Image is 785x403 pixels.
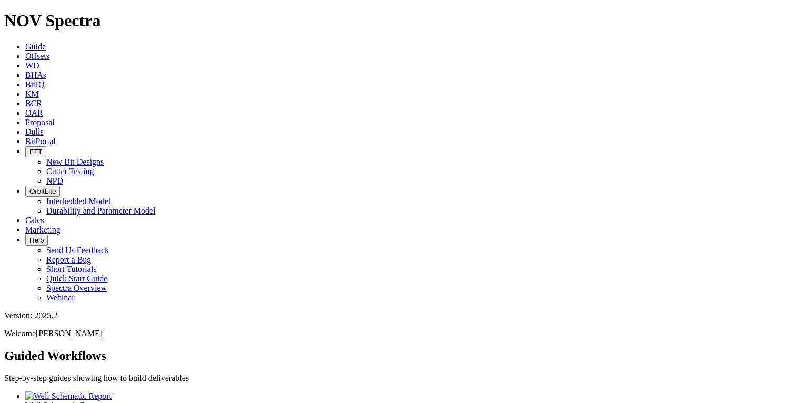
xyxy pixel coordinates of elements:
[29,236,44,244] span: Help
[25,61,39,70] a: WD
[25,391,112,401] img: Well Schematic Report
[46,284,107,293] a: Spectra Overview
[25,235,48,246] button: Help
[46,157,104,166] a: New Bit Designs
[46,293,75,302] a: Webinar
[25,52,49,61] a: Offsets
[25,118,55,127] a: Proposal
[46,265,97,274] a: Short Tutorials
[4,349,781,363] h2: Guided Workflows
[4,374,781,383] p: Step-by-step guides showing how to build deliverables
[25,216,44,225] a: Calcs
[25,80,44,89] a: BitIQ
[25,108,43,117] a: OAR
[25,225,61,234] a: Marketing
[25,127,44,136] a: Dulls
[46,167,94,176] a: Cutter Testing
[46,274,107,283] a: Quick Start Guide
[29,148,42,156] span: FTT
[25,42,46,51] a: Guide
[25,99,42,108] a: BCR
[46,197,110,206] a: Interbedded Model
[4,311,781,320] div: Version: 2025.2
[36,329,103,338] span: [PERSON_NAME]
[46,246,109,255] a: Send Us Feedback
[46,255,91,264] a: Report a Bug
[46,206,156,215] a: Durability and Parameter Model
[4,11,781,31] h1: NOV Spectra
[4,329,781,338] p: Welcome
[25,137,56,146] a: BitPortal
[46,176,63,185] a: NPD
[29,187,56,195] span: OrbitLite
[25,146,46,157] button: FTT
[25,70,46,79] a: BHAs
[25,186,60,197] button: OrbitLite
[25,89,39,98] a: KM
